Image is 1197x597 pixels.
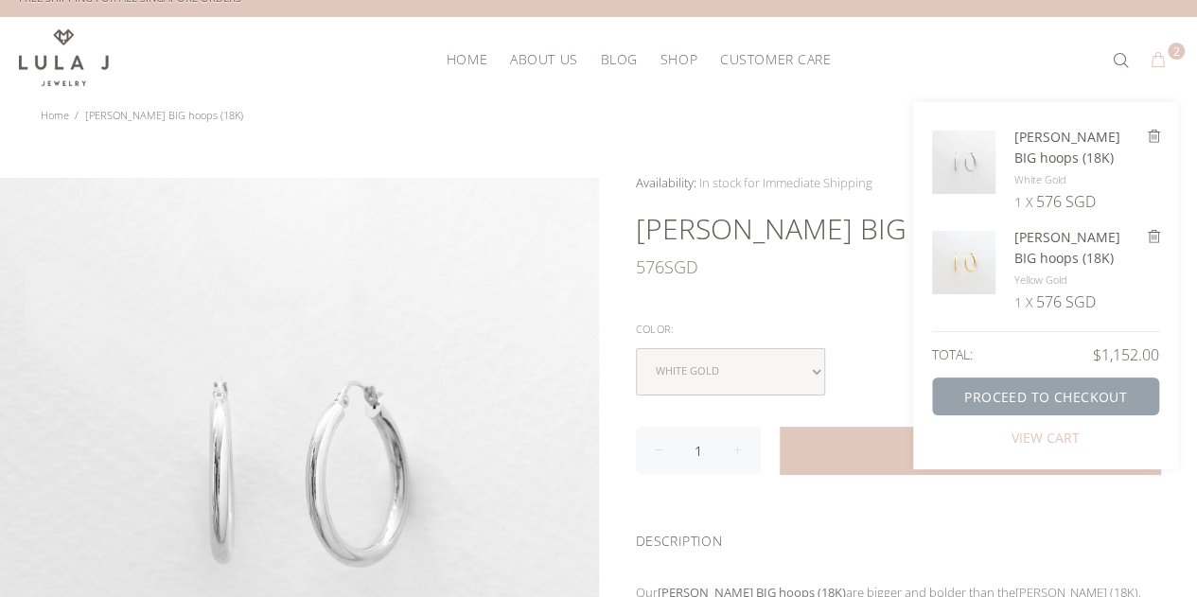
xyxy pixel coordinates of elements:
button: 2 [1141,45,1175,76]
a: Customer Care [709,44,831,74]
a: HOME [435,44,499,74]
a: Shop [649,44,709,74]
div: TOTAL: [932,345,973,364]
div: DESCRIPTION [636,508,1161,568]
h1: [PERSON_NAME] BIG hoops (18K) [636,210,1161,248]
span: Customer Care [720,52,831,66]
a: PROCEED TO CHECKOUT [932,378,1159,415]
a: About Us [499,44,589,74]
div: 1 X [1014,293,1033,312]
h2: [PERSON_NAME] BIG hoops (18K) [1014,227,1143,269]
span: Availability: [636,174,696,191]
a: Cleo BIG hoops (18K) [PERSON_NAME] BIG hoops (18K) white gold 1 X 576 SGD [932,127,1143,212]
span: Shop [660,52,697,66]
img: Cleo BIG hoops (18K) [932,131,995,194]
a: Blog [589,44,648,74]
a: Home [41,108,69,122]
span: [PERSON_NAME] BIG hoops (18K) [85,108,243,122]
span: HOME [447,52,487,66]
li: yellow gold [1014,272,1143,288]
button: ADD TO CART [780,427,1161,474]
li: white gold [1014,172,1143,187]
div: Color: [636,317,1161,342]
span: In stock for Immediate Shipping [699,174,872,191]
div: $1,152.00 [973,345,1159,364]
div: 1 X [1014,193,1033,212]
span: 576 [636,248,664,286]
div: SGD [636,248,1161,286]
img: Cleo BIG hoops (18K) [932,231,995,294]
span: About Us [510,52,577,66]
a: Cleo BIG hoops (18K) [PERSON_NAME] BIG hoops (18K) yellow gold 1 X 576 SGD [932,227,1143,312]
a: VIEW CART [1012,429,1080,448]
div: 576 SGD [1036,192,1096,211]
span: Blog [600,52,637,66]
div: 576 SGD [1036,292,1096,311]
h2: [PERSON_NAME] BIG hoops (18K) [1014,127,1143,168]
